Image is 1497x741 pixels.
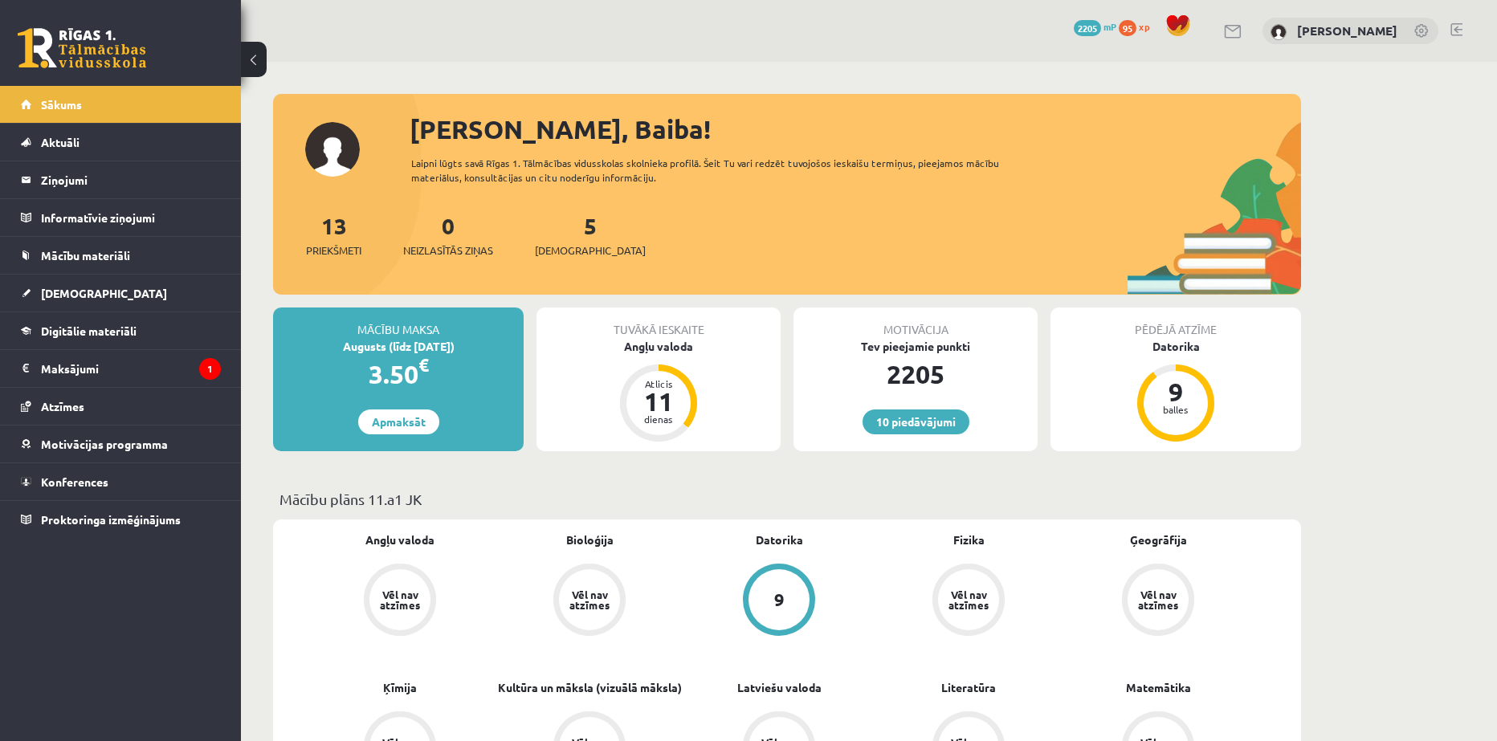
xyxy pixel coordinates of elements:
a: Apmaksāt [358,409,439,434]
a: Vēl nav atzīmes [305,564,495,639]
a: Konferences [21,463,221,500]
span: Atzīmes [41,399,84,413]
span: [DEMOGRAPHIC_DATA] [535,242,646,259]
a: Maksājumi1 [21,350,221,387]
div: dienas [634,414,683,424]
i: 1 [199,358,221,380]
span: Motivācijas programma [41,437,168,451]
a: Ķīmija [383,679,417,696]
img: Baiba Gertnere [1271,24,1287,40]
div: [PERSON_NAME], Baiba! [410,110,1301,149]
a: Ziņojumi [21,161,221,198]
div: Datorika [1050,338,1301,355]
a: Proktoringa izmēģinājums [21,501,221,538]
a: Kultūra un māksla (vizuālā māksla) [498,679,682,696]
a: Mācību materiāli [21,237,221,274]
a: Angļu valoda [365,531,434,548]
div: Mācību maksa [273,307,524,338]
a: Vēl nav atzīmes [1063,564,1253,639]
legend: Ziņojumi [41,161,221,198]
a: Matemātika [1126,679,1191,696]
span: xp [1139,20,1149,33]
a: 95 xp [1119,20,1157,33]
div: Tuvākā ieskaite [536,307,781,338]
a: 5[DEMOGRAPHIC_DATA] [535,211,646,259]
div: Angļu valoda [536,338,781,355]
a: Datorika [756,531,803,548]
div: Vēl nav atzīmes [567,589,612,610]
div: 9 [774,591,785,609]
a: Ģeogrāfija [1130,531,1187,548]
div: Augusts (līdz [DATE]) [273,338,524,355]
span: [DEMOGRAPHIC_DATA] [41,286,167,300]
div: Vēl nav atzīmes [946,589,991,610]
a: 9 [684,564,874,639]
a: Vēl nav atzīmes [874,564,1063,639]
span: Mācību materiāli [41,248,130,263]
a: Sākums [21,86,221,123]
a: Latviešu valoda [737,679,822,696]
span: 2205 [1074,20,1101,36]
div: Motivācija [793,307,1038,338]
span: Priekšmeti [306,242,361,259]
a: Bioloģija [566,531,614,548]
span: Sākums [41,97,82,112]
span: mP [1103,20,1116,33]
a: Motivācijas programma [21,425,221,462]
div: Pēdējā atzīme [1050,307,1301,338]
a: Atzīmes [21,388,221,425]
a: Angļu valoda Atlicis 11 dienas [536,338,781,444]
div: Vēl nav atzīmes [377,589,422,610]
a: 10 piedāvājumi [863,409,969,434]
div: 11 [634,389,683,414]
a: Informatīvie ziņojumi [21,199,221,236]
a: [PERSON_NAME] [1297,22,1397,39]
div: 2205 [793,355,1038,393]
a: Aktuāli [21,124,221,161]
a: Datorika 9 balles [1050,338,1301,444]
div: 3.50 [273,355,524,393]
a: 13Priekšmeti [306,211,361,259]
div: 9 [1152,379,1200,405]
a: 2205 mP [1074,20,1116,33]
div: Vēl nav atzīmes [1136,589,1181,610]
p: Mācību plāns 11.a1 JK [279,488,1295,510]
a: Digitālie materiāli [21,312,221,349]
div: Tev pieejamie punkti [793,338,1038,355]
a: Vēl nav atzīmes [495,564,684,639]
span: Konferences [41,474,108,489]
legend: Maksājumi [41,350,221,387]
div: Laipni lūgts savā Rīgas 1. Tālmācības vidusskolas skolnieka profilā. Šeit Tu vari redzēt tuvojošo... [411,156,1028,185]
div: Atlicis [634,379,683,389]
a: 0Neizlasītās ziņas [403,211,493,259]
span: € [418,353,429,377]
span: Aktuāli [41,135,80,149]
span: Proktoringa izmēģinājums [41,512,181,527]
span: 95 [1119,20,1136,36]
span: Digitālie materiāli [41,324,137,338]
a: [DEMOGRAPHIC_DATA] [21,275,221,311]
a: Fizika [953,531,985,548]
a: Rīgas 1. Tālmācības vidusskola [18,28,146,68]
div: balles [1152,405,1200,414]
legend: Informatīvie ziņojumi [41,199,221,236]
a: Literatūra [941,679,996,696]
span: Neizlasītās ziņas [403,242,493,259]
